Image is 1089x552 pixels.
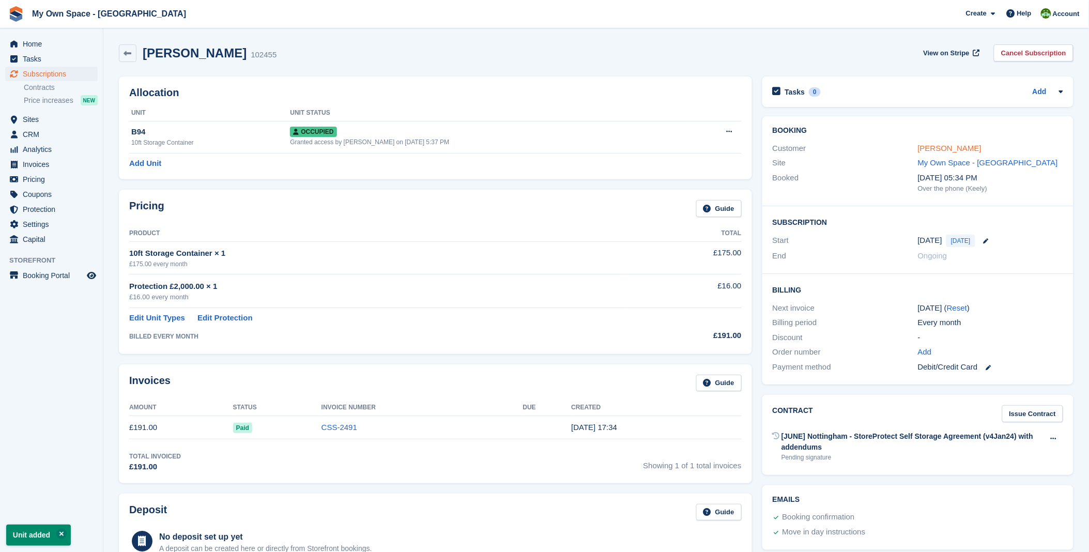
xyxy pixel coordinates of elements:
[81,95,98,105] div: NEW
[23,217,85,232] span: Settings
[28,5,190,22] a: My Own Space - [GEOGRAPHIC_DATA]
[23,202,85,217] span: Protection
[918,172,1063,184] div: [DATE] 05:34 PM
[773,157,918,169] div: Site
[919,44,982,62] a: View on Stripe
[918,346,932,358] a: Add
[129,312,185,324] a: Edit Unit Types
[1002,405,1063,422] a: Issue Contract
[129,375,171,392] h2: Invoices
[129,200,164,217] h2: Pricing
[23,67,85,81] span: Subscriptions
[129,259,628,269] div: £175.00 every month
[773,361,918,373] div: Payment method
[5,187,98,202] a: menu
[24,96,73,105] span: Price increases
[321,400,523,416] th: Invoice Number
[628,330,741,342] div: £191.00
[5,202,98,217] a: menu
[773,317,918,329] div: Billing period
[918,158,1058,167] a: My Own Space - [GEOGRAPHIC_DATA]
[773,143,918,155] div: Customer
[918,235,942,247] time: 2025-08-19 00:00:00 UTC
[159,531,372,543] div: No deposit set up yet
[129,281,628,293] div: Protection £2,000.00 × 1
[23,187,85,202] span: Coupons
[23,112,85,127] span: Sites
[5,112,98,127] a: menu
[571,423,617,432] time: 2025-08-19 16:34:42 UTC
[5,157,98,172] a: menu
[23,127,85,142] span: CRM
[5,127,98,142] a: menu
[23,52,85,66] span: Tasks
[129,292,628,302] div: £16.00 every month
[918,332,1063,344] div: -
[5,217,98,232] a: menu
[628,225,741,242] th: Total
[129,332,628,341] div: BILLED EVERY MONTH
[143,46,247,60] h2: [PERSON_NAME]
[197,312,253,324] a: Edit Protection
[131,126,290,138] div: B94
[966,8,987,19] span: Create
[696,504,742,521] a: Guide
[129,461,181,473] div: £191.00
[129,158,161,170] a: Add Unit
[947,303,967,312] a: Reset
[5,232,98,247] a: menu
[23,172,85,187] span: Pricing
[23,232,85,247] span: Capital
[781,431,1044,453] div: [JUNE] Nottingham - StoreProtect Self Storage Agreement (v4Jan24) with addendums
[785,87,805,97] h2: Tasks
[773,496,1063,504] h2: Emails
[773,346,918,358] div: Order number
[23,142,85,157] span: Analytics
[783,511,855,524] div: Booking confirmation
[6,525,71,546] p: Unit added
[918,302,1063,314] div: [DATE] ( )
[129,452,181,461] div: Total Invoiced
[696,200,742,217] a: Guide
[628,241,741,274] td: £175.00
[5,67,98,81] a: menu
[129,400,233,416] th: Amount
[773,172,918,194] div: Booked
[8,6,24,22] img: stora-icon-8386f47178a22dfd0bd8f6a31ec36ba5ce8667c1dd55bd0f319d3a0aa187defe.svg
[5,142,98,157] a: menu
[290,137,687,147] div: Granted access by [PERSON_NAME] on [DATE] 5:37 PM
[918,251,947,260] span: Ongoing
[643,452,742,473] span: Showing 1 of 1 total invoices
[783,526,866,539] div: Move in day instructions
[1017,8,1032,19] span: Help
[918,183,1063,194] div: Over the phone (Keely)
[321,423,357,432] a: CSS-2491
[129,416,233,439] td: £191.00
[773,332,918,344] div: Discount
[129,225,628,242] th: Product
[994,44,1073,62] a: Cancel Subscription
[290,127,336,137] span: Occupied
[523,400,572,416] th: Due
[946,235,975,247] span: [DATE]
[809,87,821,97] div: 0
[24,95,98,106] a: Price increases NEW
[1033,86,1047,98] a: Add
[129,87,742,99] h2: Allocation
[918,361,1063,373] div: Debit/Credit Card
[773,405,814,422] h2: Contract
[773,250,918,262] div: End
[924,48,970,58] span: View on Stripe
[5,52,98,66] a: menu
[781,453,1044,462] div: Pending signature
[773,127,1063,135] h2: Booking
[5,37,98,51] a: menu
[23,268,85,283] span: Booking Portal
[696,375,742,392] a: Guide
[1041,8,1051,19] img: Keely
[23,37,85,51] span: Home
[233,400,321,416] th: Status
[1053,9,1080,19] span: Account
[290,105,687,121] th: Unit Status
[129,504,167,521] h2: Deposit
